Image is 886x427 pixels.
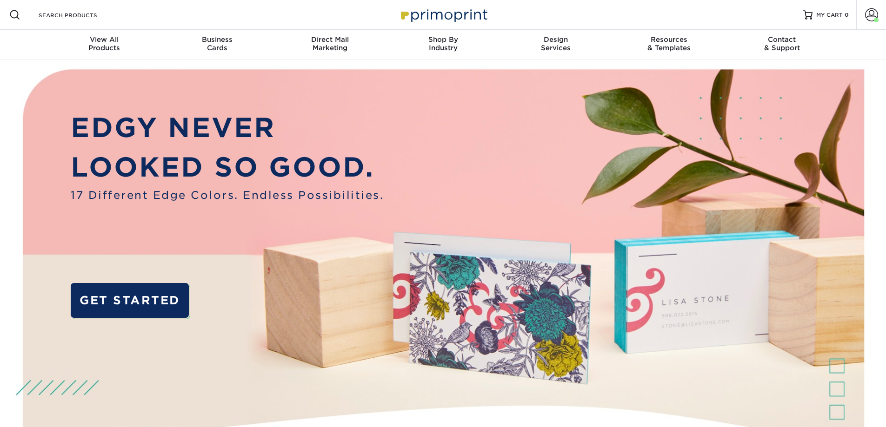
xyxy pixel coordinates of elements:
[500,30,613,59] a: DesignServices
[160,35,273,52] div: Cards
[845,12,849,18] span: 0
[397,5,490,25] img: Primoprint
[386,35,500,44] span: Shop By
[48,35,161,44] span: View All
[48,30,161,59] a: View AllProducts
[500,35,613,44] span: Design
[71,283,188,318] a: GET STARTED
[386,30,500,59] a: Shop ByIndustry
[71,187,384,203] span: 17 Different Edge Colors. Endless Possibilities.
[613,35,726,44] span: Resources
[500,35,613,52] div: Services
[273,30,386,59] a: Direct MailMarketing
[726,35,839,52] div: & Support
[273,35,386,44] span: Direct Mail
[160,30,273,59] a: BusinessCards
[726,35,839,44] span: Contact
[38,9,128,20] input: SEARCH PRODUCTS.....
[613,35,726,52] div: & Templates
[726,30,839,59] a: Contact& Support
[71,147,384,187] p: LOOKED SO GOOD.
[71,108,384,148] p: EDGY NEVER
[816,11,843,19] span: MY CART
[273,35,386,52] div: Marketing
[613,30,726,59] a: Resources& Templates
[48,35,161,52] div: Products
[386,35,500,52] div: Industry
[160,35,273,44] span: Business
